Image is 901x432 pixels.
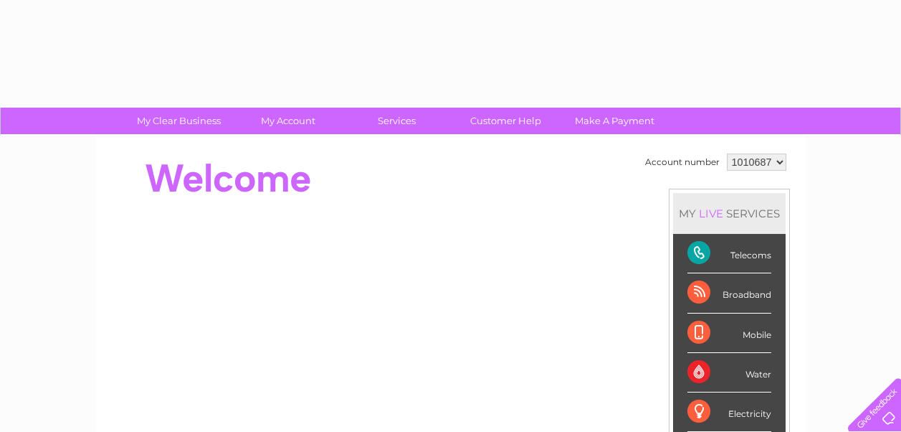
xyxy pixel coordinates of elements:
a: Make A Payment [556,108,674,134]
a: Services [338,108,456,134]
td: Account number [642,150,723,174]
a: My Clear Business [120,108,238,134]
div: Broadband [687,273,771,313]
div: Water [687,353,771,393]
div: Mobile [687,314,771,353]
a: Customer Help [447,108,565,134]
div: LIVE [696,207,726,220]
a: My Account [229,108,347,134]
div: Telecoms [687,234,771,273]
div: MY SERVICES [673,193,786,234]
div: Electricity [687,393,771,432]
